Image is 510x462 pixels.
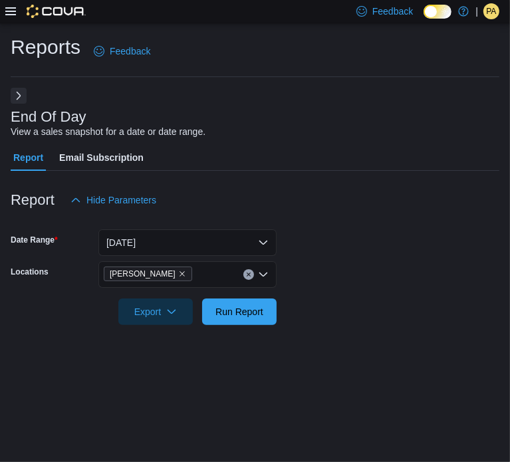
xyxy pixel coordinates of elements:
[88,38,156,64] a: Feedback
[215,305,263,318] span: Run Report
[27,5,86,18] img: Cova
[202,298,277,325] button: Run Report
[11,34,80,60] h1: Reports
[11,88,27,104] button: Next
[110,267,176,281] span: [PERSON_NAME]
[104,267,192,281] span: Henderson
[126,298,185,325] span: Export
[11,267,49,277] label: Locations
[65,187,162,213] button: Hide Parameters
[483,3,499,19] div: Parnian Aalam
[86,193,156,207] span: Hide Parameters
[59,144,144,171] span: Email Subscription
[372,5,413,18] span: Feedback
[11,109,86,125] h3: End Of Day
[118,298,193,325] button: Export
[98,229,277,256] button: [DATE]
[110,45,150,58] span: Feedback
[11,235,58,245] label: Date Range
[258,269,269,280] button: Open list of options
[243,269,254,280] button: Clear input
[178,270,186,278] button: Remove Henderson from selection in this group
[13,144,43,171] span: Report
[486,3,496,19] span: PA
[424,5,451,19] input: Dark Mode
[11,192,55,208] h3: Report
[11,125,205,139] div: View a sales snapshot for a date or date range.
[475,3,478,19] p: |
